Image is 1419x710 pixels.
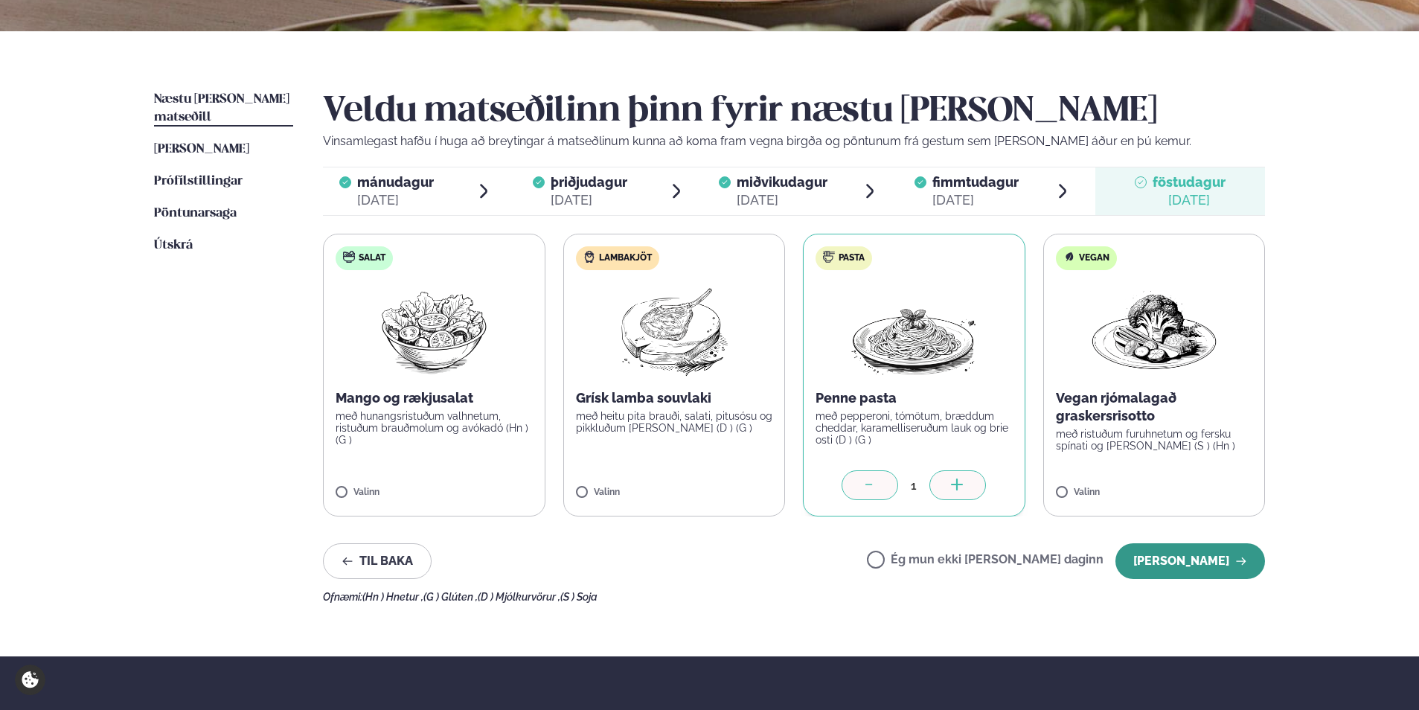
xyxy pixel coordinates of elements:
[551,174,627,190] span: þriðjudagur
[154,205,237,223] a: Pöntunarsaga
[576,389,773,407] p: Grísk lamba souvlaki
[583,251,595,263] img: Lamb.svg
[423,591,478,603] span: (G ) Glúten ,
[323,591,1265,603] div: Ofnæmi:
[823,251,835,263] img: pasta.svg
[357,174,434,190] span: mánudagur
[362,591,423,603] span: (Hn ) Hnetur ,
[560,591,598,603] span: (S ) Soja
[1056,428,1253,452] p: með ristuðum furuhnetum og fersku spínati og [PERSON_NAME] (S ) (Hn )
[737,174,827,190] span: miðvikudagur
[15,665,45,695] a: Cookie settings
[154,207,237,220] span: Pöntunarsaga
[154,141,249,159] a: [PERSON_NAME]
[154,91,293,127] a: Næstu [PERSON_NAME] matseðill
[323,543,432,579] button: Til baka
[323,132,1265,150] p: Vinsamlegast hafðu í huga að breytingar á matseðlinum kunna að koma fram vegna birgða og pöntunum...
[932,191,1019,209] div: [DATE]
[154,173,243,191] a: Prófílstillingar
[551,191,627,209] div: [DATE]
[478,591,560,603] span: (D ) Mjólkurvörur ,
[323,91,1265,132] h2: Veldu matseðilinn þinn fyrir næstu [PERSON_NAME]
[898,477,929,494] div: 1
[1153,174,1226,190] span: föstudagur
[359,252,385,264] span: Salat
[1115,543,1265,579] button: [PERSON_NAME]
[357,191,434,209] div: [DATE]
[816,410,1013,446] p: með pepperoni, tómötum, bræddum cheddar, karamelliseruðum lauk og brie osti (D ) (G )
[154,143,249,156] span: [PERSON_NAME]
[154,93,289,124] span: Næstu [PERSON_NAME] matseðill
[154,237,193,255] a: Útskrá
[848,282,979,377] img: Spagetti.png
[336,410,533,446] p: með hunangsristuðum valhnetum, ristuðum brauðmolum og avókadó (Hn ) (G )
[1056,389,1253,425] p: Vegan rjómalagað graskersrisotto
[1153,191,1226,209] div: [DATE]
[816,389,1013,407] p: Penne pasta
[599,252,652,264] span: Lambakjöt
[608,282,740,377] img: Lamb-Meat.png
[932,174,1019,190] span: fimmtudagur
[368,282,500,377] img: Salad.png
[336,389,533,407] p: Mango og rækjusalat
[154,239,193,252] span: Útskrá
[1089,282,1220,377] img: Vegan.png
[343,251,355,263] img: salad.svg
[1063,251,1075,263] img: Vegan.svg
[576,410,773,434] p: með heitu pita brauði, salati, pitusósu og pikkluðum [PERSON_NAME] (D ) (G )
[839,252,865,264] span: Pasta
[737,191,827,209] div: [DATE]
[154,175,243,188] span: Prófílstillingar
[1079,252,1109,264] span: Vegan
